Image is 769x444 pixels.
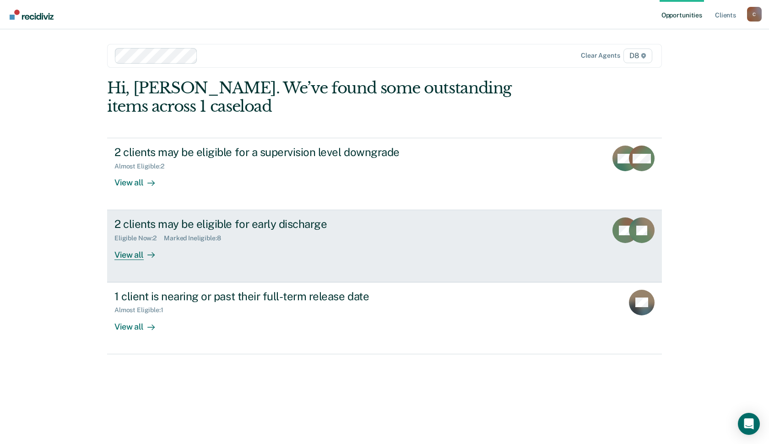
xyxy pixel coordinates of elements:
div: Almost Eligible : 2 [114,162,172,170]
div: Eligible Now : 2 [114,234,164,242]
div: C [747,7,762,22]
button: Profile dropdown button [747,7,762,22]
div: Open Intercom Messenger [738,413,760,435]
a: 2 clients may be eligible for a supervision level downgradeAlmost Eligible:2View all [107,138,662,210]
div: Hi, [PERSON_NAME]. We’ve found some outstanding items across 1 caseload [107,79,551,116]
div: View all [114,314,166,332]
div: 1 client is nearing or past their full-term release date [114,290,436,303]
div: View all [114,170,166,188]
div: Almost Eligible : 1 [114,306,171,314]
div: View all [114,242,166,260]
div: 2 clients may be eligible for early discharge [114,217,436,231]
span: D8 [623,49,652,63]
div: Marked Ineligible : 8 [164,234,228,242]
a: 1 client is nearing or past their full-term release dateAlmost Eligible:1View all [107,282,662,354]
img: Recidiviz [10,10,54,20]
div: 2 clients may be eligible for a supervision level downgrade [114,146,436,159]
a: 2 clients may be eligible for early dischargeEligible Now:2Marked Ineligible:8View all [107,210,662,282]
div: Clear agents [581,52,620,60]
